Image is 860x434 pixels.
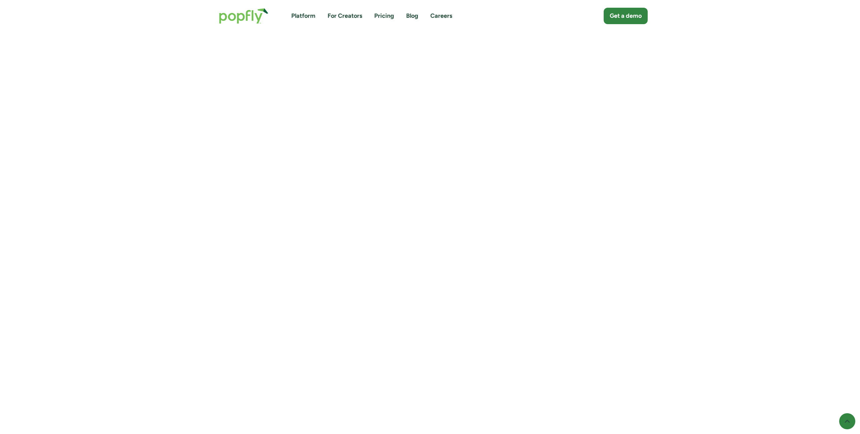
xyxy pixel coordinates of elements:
a: Get a demo [604,8,648,24]
a: For Creators [328,12,362,20]
a: Careers [430,12,452,20]
div: Get a demo [610,12,642,20]
a: Blog [406,12,418,20]
a: Pricing [374,12,394,20]
a: Platform [291,12,315,20]
a: home [212,1,275,31]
